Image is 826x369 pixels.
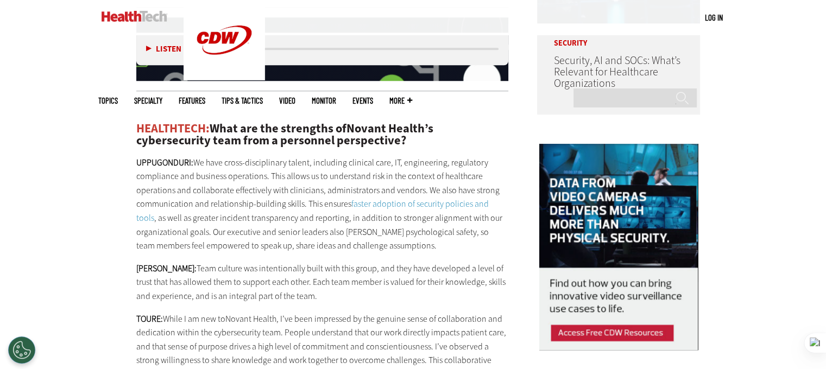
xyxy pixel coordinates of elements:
button: Open Preferences [8,336,35,364]
a: MonITor [312,97,336,105]
img: Home [102,11,167,22]
p: We have cross-disciplinary talent, including clinical care, IT, engineering, regulatory complianc... [136,156,509,253]
img: physical security right rail [539,144,698,352]
a: Video [279,97,295,105]
h2: What are the strengths of ’s cybersecurity team from a personnel perspective? [136,123,509,147]
div: User menu [705,12,723,23]
strong: TOURE: [136,313,163,325]
em: Novant Health [346,120,425,136]
span: More [389,97,412,105]
p: Team culture was intentionally built with this group, and they have developed a level of trust th... [136,262,509,303]
a: Log in [705,12,723,22]
strong: [PERSON_NAME]: [136,263,197,274]
a: Features [179,97,205,105]
span: Specialty [134,97,162,105]
span: Topics [98,97,118,105]
strong: UPPUGONDURI: [136,157,193,168]
em: hca [463,170,476,182]
em: Novant Health [225,313,276,325]
div: Cookies Settings [8,336,35,364]
a: Events [352,97,373,105]
a: Tips & Tactics [222,97,263,105]
span: HEALTHTECH: [136,120,210,136]
a: CDW [184,72,265,83]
